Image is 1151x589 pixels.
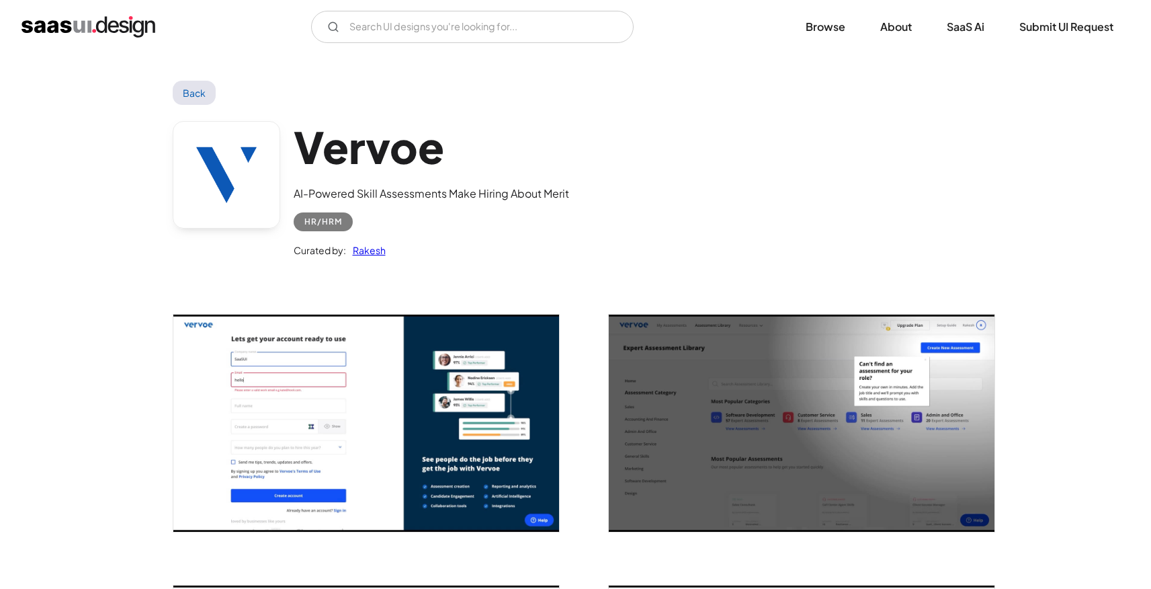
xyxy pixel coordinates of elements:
[304,214,342,230] div: HR/HRM
[311,11,634,43] form: Email Form
[609,315,994,532] img: 610f9dc84c9e82a10ab4a5c4_Vervoe%20first%20time%20login%20home%20or%20dashboard.jpg
[294,186,569,202] div: AI-Powered Skill Assessments Make Hiring About Merit
[311,11,634,43] input: Search UI designs you're looking for...
[22,16,155,38] a: home
[609,315,994,532] a: open lightbox
[173,81,216,105] a: Back
[1003,12,1129,42] a: Submit UI Request
[173,315,559,532] img: 610f9dc84c9e8219deb4a5c5_Vervoe%20sign%20in.jpg
[931,12,1000,42] a: SaaS Ai
[346,242,386,258] a: Rakesh
[294,121,569,173] h1: Vervoe
[173,315,559,532] a: open lightbox
[294,242,346,258] div: Curated by:
[864,12,928,42] a: About
[790,12,861,42] a: Browse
